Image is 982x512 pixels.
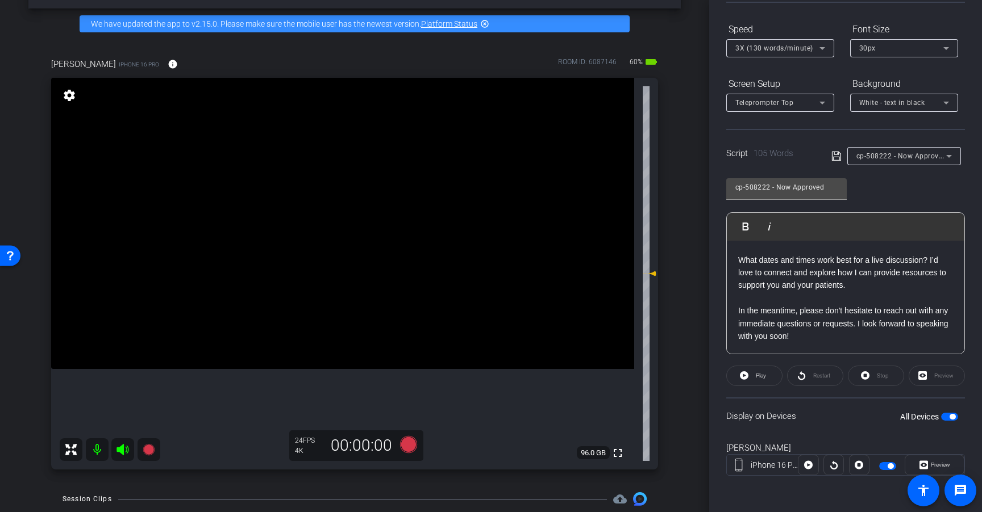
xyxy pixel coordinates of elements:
span: White - text in black [859,99,925,107]
mat-icon: cloud_upload [613,492,627,506]
div: Speed [726,20,834,39]
mat-icon: fullscreen [611,446,625,460]
div: Session Clips [63,493,112,505]
div: ROOM ID: 6087146 [558,57,617,73]
div: iPhone 16 Pro [751,459,798,471]
div: We have updated the app to v2.15.0. Please make sure the mobile user has the newest version. [80,15,630,32]
span: [PERSON_NAME] [51,58,116,70]
div: Display on Devices [726,397,965,434]
div: Screen Setup [726,74,834,94]
p: What dates and times work best for a live discussion? I’d love to connect and explore how I can p... [738,254,953,292]
span: Teleprompter Top [735,99,793,107]
span: cp-508222 - Now Approved [856,151,947,160]
span: Destinations for your clips [613,492,627,506]
p: In the meantime, please don't hesitate to reach out with any immediate questions or requests. I l... [738,304,953,342]
span: 60% [628,53,644,71]
span: iPhone 16 Pro [119,60,159,69]
span: 3X (130 words/minute) [735,44,813,52]
div: Font Size [850,20,958,39]
span: 30px [859,44,876,52]
span: Play [756,372,766,379]
div: Background [850,74,958,94]
div: Script [726,147,815,160]
button: Play [726,366,783,386]
mat-icon: message [954,484,967,497]
span: 105 Words [754,148,793,158]
mat-icon: battery_std [644,55,658,69]
mat-icon: accessibility [917,484,930,497]
div: 4K [295,446,323,455]
div: 00:00:00 [323,436,400,455]
mat-icon: settings [61,89,77,102]
input: Title [735,181,838,194]
mat-icon: info [168,59,178,69]
span: FPS [303,437,315,444]
a: Platform Status [421,19,477,28]
button: Preview [905,455,964,475]
div: 24 [295,436,323,445]
span: Preview [931,461,950,468]
mat-icon: 0 dB [643,267,656,280]
mat-icon: highlight_off [480,19,489,28]
label: All Devices [900,411,941,422]
span: 96.0 GB [577,446,610,460]
div: [PERSON_NAME] [726,442,965,455]
img: Session clips [633,492,647,506]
